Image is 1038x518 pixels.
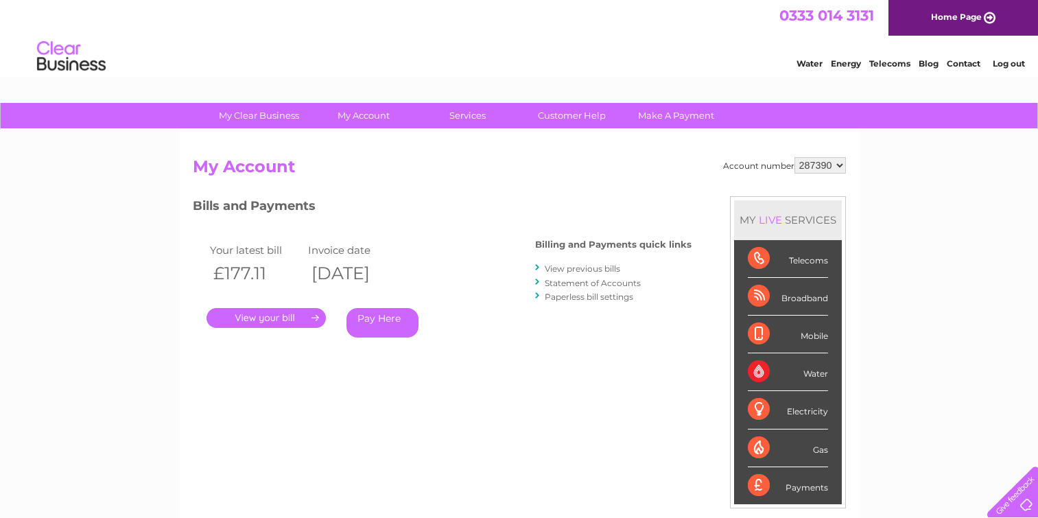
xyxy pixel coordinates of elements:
[993,58,1025,69] a: Log out
[947,58,980,69] a: Contact
[307,103,420,128] a: My Account
[748,278,828,316] div: Broadband
[723,157,846,174] div: Account number
[748,353,828,391] div: Water
[305,241,403,259] td: Invoice date
[748,240,828,278] div: Telecoms
[779,7,874,24] a: 0333 014 3131
[748,429,828,467] div: Gas
[545,263,620,274] a: View previous bills
[36,36,106,78] img: logo.png
[748,391,828,429] div: Electricity
[193,196,692,220] h3: Bills and Payments
[346,308,418,338] a: Pay Here
[756,213,785,226] div: LIVE
[305,259,403,287] th: [DATE]
[207,241,305,259] td: Your latest bill
[411,103,524,128] a: Services
[535,239,692,250] h4: Billing and Payments quick links
[207,259,305,287] th: £177.11
[748,316,828,353] div: Mobile
[545,278,641,288] a: Statement of Accounts
[202,103,316,128] a: My Clear Business
[620,103,733,128] a: Make A Payment
[207,308,326,328] a: .
[919,58,939,69] a: Blog
[869,58,910,69] a: Telecoms
[748,467,828,504] div: Payments
[193,157,846,183] h2: My Account
[734,200,842,239] div: MY SERVICES
[196,8,844,67] div: Clear Business is a trading name of Verastar Limited (registered in [GEOGRAPHIC_DATA] No. 3667643...
[545,292,633,302] a: Paperless bill settings
[797,58,823,69] a: Water
[515,103,628,128] a: Customer Help
[831,58,861,69] a: Energy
